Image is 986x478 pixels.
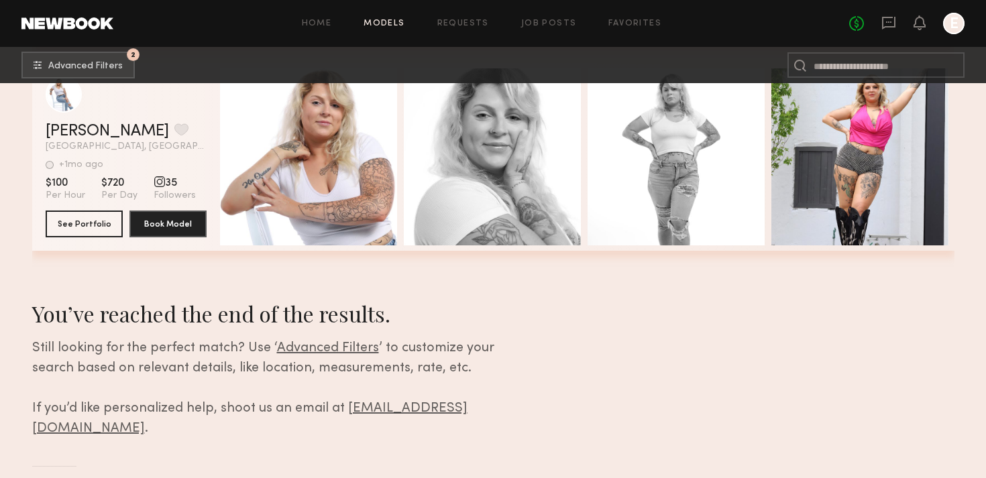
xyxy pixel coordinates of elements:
[608,19,661,28] a: Favorites
[46,176,85,190] span: $100
[101,176,138,190] span: $720
[46,211,123,237] button: See Portfolio
[302,19,332,28] a: Home
[101,190,138,202] span: Per Day
[129,211,207,237] button: Book Model
[521,19,577,28] a: Job Posts
[277,342,379,355] span: Advanced Filters
[131,52,135,58] span: 2
[943,13,965,34] a: E
[437,19,489,28] a: Requests
[32,299,537,328] div: You’ve reached the end of the results.
[154,190,196,202] span: Followers
[154,176,196,190] span: 35
[46,123,169,139] a: [PERSON_NAME]
[364,19,404,28] a: Models
[32,339,537,439] div: Still looking for the perfect match? Use ‘ ’ to customize your search based on relevant details, ...
[46,142,207,152] span: [GEOGRAPHIC_DATA], [GEOGRAPHIC_DATA]
[46,190,85,202] span: Per Hour
[59,160,103,170] div: +1mo ago
[21,52,135,78] button: 2Advanced Filters
[48,62,123,71] span: Advanced Filters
